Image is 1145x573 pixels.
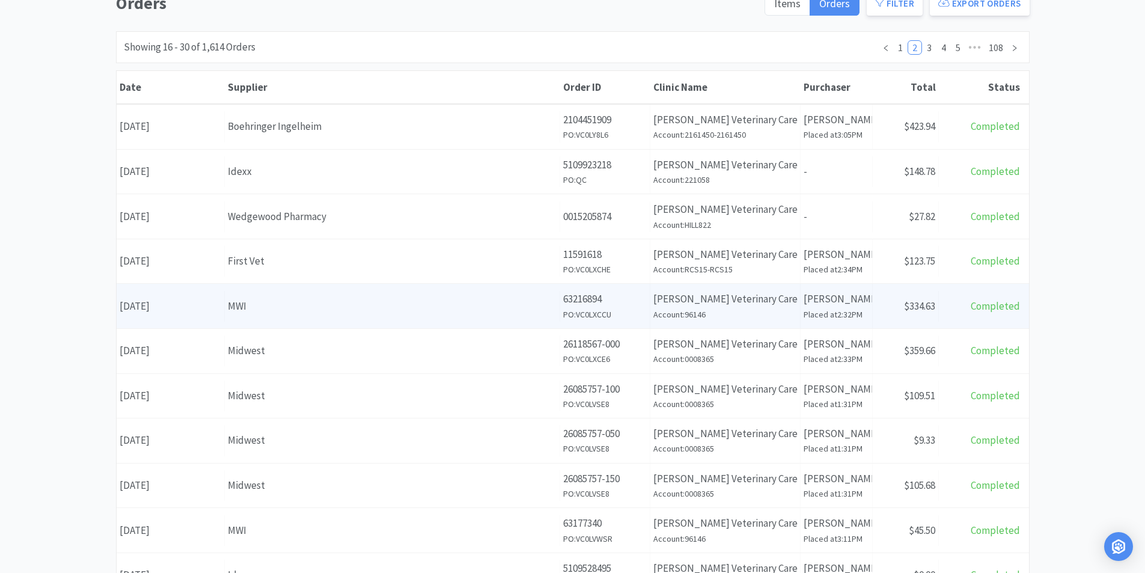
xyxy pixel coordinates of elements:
[923,41,936,54] a: 3
[904,254,935,268] span: $123.75
[893,40,908,55] li: 1
[653,128,797,141] h6: Account: 2161450-2161450
[563,247,647,263] p: 11591618
[804,308,869,321] h6: Placed at 2:32PM
[985,40,1007,55] li: 108
[653,487,797,500] h6: Account: 0008365
[228,522,557,539] div: MWI
[804,397,869,411] h6: Placed at 1:31PM
[876,81,936,94] div: Total
[971,120,1020,133] span: Completed
[653,112,797,128] p: [PERSON_NAME] Veterinary Care
[804,263,869,276] h6: Placed at 2:34PM
[653,81,798,94] div: Clinic Name
[117,156,225,187] div: [DATE]
[563,112,647,128] p: 2104451909
[653,157,797,173] p: [PERSON_NAME] Veterinary Care
[971,254,1020,268] span: Completed
[1104,532,1133,561] div: Open Intercom Messenger
[653,515,797,532] p: [PERSON_NAME] Veterinary Care
[804,291,869,307] p: [PERSON_NAME]
[117,291,225,322] div: [DATE]
[971,210,1020,223] span: Completed
[563,352,647,366] h6: PO: VC0LXCE6
[563,336,647,352] p: 26118567-000
[904,299,935,313] span: $334.63
[117,425,225,456] div: [DATE]
[936,40,951,55] li: 4
[563,157,647,173] p: 5109923218
[804,532,869,545] h6: Placed at 3:11PM
[120,81,222,94] div: Date
[804,515,869,532] p: [PERSON_NAME]
[965,40,985,55] li: Next 5 Pages
[653,397,797,411] h6: Account: 0008365
[804,336,869,352] p: [PERSON_NAME]
[117,246,225,277] div: [DATE]
[563,128,647,141] h6: PO: VC0LY8L6
[971,479,1020,492] span: Completed
[951,40,965,55] li: 5
[228,81,557,94] div: Supplier
[804,381,869,397] p: [PERSON_NAME]
[228,477,557,494] div: Midwest
[653,201,797,218] p: [PERSON_NAME] Veterinary Care
[228,164,557,180] div: Idexx
[117,470,225,501] div: [DATE]
[563,487,647,500] h6: PO: VC0LVSE8
[909,524,935,537] span: $45.50
[653,173,797,186] h6: Account: 221058
[563,442,647,455] h6: PO: VC0LVSE8
[653,442,797,455] h6: Account: 0008365
[965,40,985,55] span: •••
[804,81,870,94] div: Purchaser
[228,388,557,404] div: Midwest
[228,343,557,359] div: Midwest
[653,308,797,321] h6: Account: 96146
[117,201,225,232] div: [DATE]
[563,515,647,532] p: 63177340
[653,291,797,307] p: [PERSON_NAME] Veterinary Care
[653,532,797,545] h6: Account: 96146
[804,112,869,128] p: [PERSON_NAME]
[563,209,647,225] p: 0015205874
[904,479,935,492] span: $105.68
[653,352,797,366] h6: Account: 0008365
[653,471,797,487] p: [PERSON_NAME] Veterinary Care
[971,434,1020,447] span: Completed
[563,471,647,487] p: 26085757-150
[971,389,1020,402] span: Completed
[904,165,935,178] span: $148.78
[653,263,797,276] h6: Account: RCS15-RCS15
[937,41,950,54] a: 4
[117,111,225,142] div: [DATE]
[563,263,647,276] h6: PO: VC0LXCHE
[563,291,647,307] p: 63216894
[1007,40,1022,55] li: Next Page
[922,40,936,55] li: 3
[228,253,557,269] div: First Vet
[804,426,869,442] p: [PERSON_NAME]
[971,344,1020,357] span: Completed
[804,128,869,141] h6: Placed at 3:05PM
[914,434,935,447] span: $9.33
[228,209,557,225] div: Wedgewood Pharmacy
[971,299,1020,313] span: Completed
[804,487,869,500] h6: Placed at 1:31PM
[228,118,557,135] div: Boehringer Ingelheim
[228,432,557,449] div: Midwest
[904,389,935,402] span: $109.51
[909,210,935,223] span: $27.82
[942,81,1020,94] div: Status
[971,524,1020,537] span: Completed
[804,442,869,455] h6: Placed at 1:31PM
[971,165,1020,178] span: Completed
[804,247,869,263] p: [PERSON_NAME]
[653,426,797,442] p: [PERSON_NAME] Veterinary Care
[1011,44,1018,52] i: icon: right
[882,44,890,52] i: icon: left
[563,532,647,545] h6: PO: VC0LVWSR
[117,515,225,546] div: [DATE]
[653,336,797,352] p: [PERSON_NAME] Veterinary Care
[804,209,869,225] p: -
